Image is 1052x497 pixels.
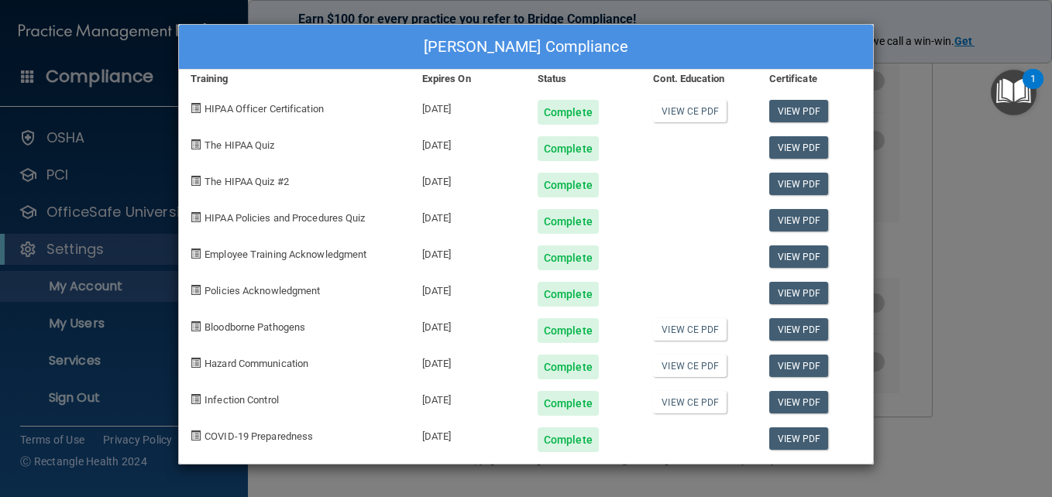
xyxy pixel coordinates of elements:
div: Complete [538,209,599,234]
a: View CE PDF [653,391,727,413]
span: The HIPAA Quiz [205,139,274,151]
div: Training [179,70,411,88]
div: Complete [538,136,599,161]
div: 1 [1030,79,1036,99]
div: [DATE] [411,197,526,234]
div: [DATE] [411,88,526,125]
span: COVID-19 Preparedness [205,430,313,442]
span: Employee Training Acknowledgment [205,248,366,260]
div: [DATE] [411,161,526,197]
div: Complete [538,100,599,125]
div: Complete [538,391,599,416]
div: Complete [538,355,599,379]
a: View PDF [769,209,829,231]
a: View CE PDF [653,355,727,377]
div: [DATE] [411,234,526,270]
div: Complete [538,427,599,452]
div: [DATE] [411,307,526,343]
span: Bloodborne Pathogens [205,321,305,333]
div: [PERSON_NAME] Compliance [179,25,873,70]
button: Open Resource Center, 1 new notification [991,70,1037,115]
div: [DATE] [411,379,526,416]
a: View PDF [769,245,829,268]
span: Hazard Communication [205,358,308,369]
span: HIPAA Officer Certification [205,103,324,115]
div: [DATE] [411,416,526,452]
a: View PDF [769,318,829,341]
a: View CE PDF [653,100,727,122]
div: Expires On [411,70,526,88]
a: View CE PDF [653,318,727,341]
a: View PDF [769,136,829,159]
div: Complete [538,173,599,197]
a: View PDF [769,427,829,450]
span: HIPAA Policies and Procedures Quiz [205,212,365,224]
a: View PDF [769,100,829,122]
div: Status [526,70,641,88]
div: [DATE] [411,343,526,379]
a: View PDF [769,355,829,377]
div: Complete [538,318,599,343]
span: The HIPAA Quiz #2 [205,176,289,187]
a: View PDF [769,173,829,195]
div: [DATE] [411,125,526,161]
div: Complete [538,282,599,307]
div: [DATE] [411,270,526,307]
span: Infection Control [205,394,279,406]
a: View PDF [769,391,829,413]
div: Complete [538,245,599,270]
div: Cont. Education [641,70,757,88]
span: Policies Acknowledgment [205,285,320,296]
a: View PDF [769,282,829,304]
div: Certificate [758,70,873,88]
